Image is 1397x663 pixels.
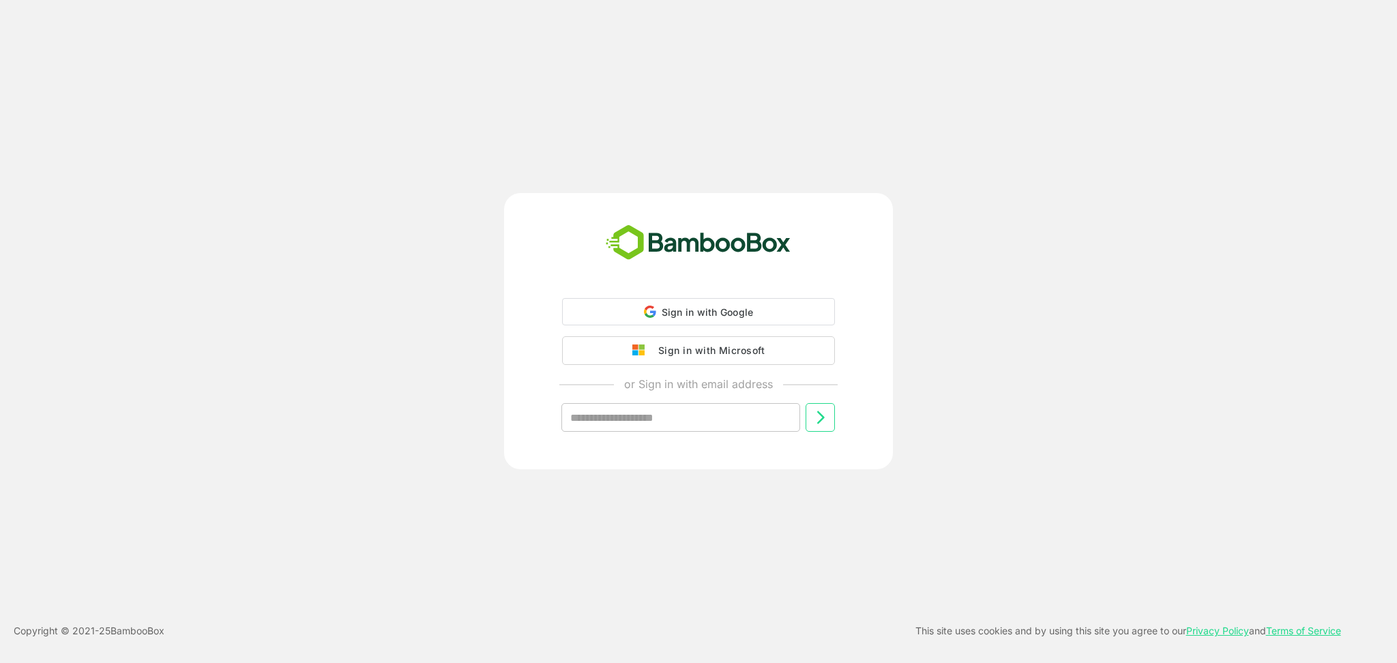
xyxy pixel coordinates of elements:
[562,336,835,365] button: Sign in with Microsoft
[562,298,835,325] div: Sign in with Google
[632,344,651,357] img: google
[1266,625,1341,636] a: Terms of Service
[1186,625,1249,636] a: Privacy Policy
[14,623,164,639] p: Copyright © 2021- 25 BambooBox
[915,623,1341,639] p: This site uses cookies and by using this site you agree to our and
[662,306,754,318] span: Sign in with Google
[651,342,765,359] div: Sign in with Microsoft
[624,376,773,392] p: or Sign in with email address
[598,220,798,265] img: bamboobox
